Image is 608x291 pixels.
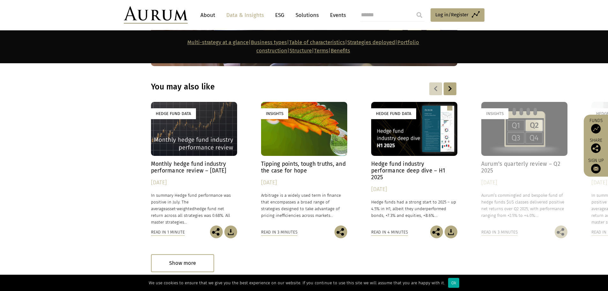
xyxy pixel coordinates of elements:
[151,161,237,174] h4: Monthly hedge fund industry performance review – [DATE]
[124,6,188,24] img: Aurum
[431,8,484,22] a: Log in/Register
[272,9,288,21] a: ESG
[371,108,416,119] div: Hedge Fund Data
[151,82,375,92] h3: You may also like
[481,108,508,119] div: Insights
[587,118,605,134] a: Funds
[151,178,237,187] div: [DATE]
[197,9,218,21] a: About
[151,254,214,272] div: Show more
[328,48,331,54] strong: |
[187,39,419,54] strong: | | | | | |
[261,229,297,236] div: Read in 3 minutes
[292,9,322,21] a: Solutions
[587,138,605,153] div: Share
[591,124,601,134] img: Access Funds
[261,108,288,119] div: Insights
[481,192,567,219] p: Aurum’s commingled and bespoke fund of hedge funds $US classes delivered positive net returns ove...
[327,9,346,21] a: Events
[591,143,601,153] img: Share this post
[224,226,237,238] img: Download Article
[481,229,518,236] div: Read in 3 minutes
[151,108,196,119] div: Hedge Fund Data
[289,39,345,45] a: Table of characteristics
[151,192,237,226] p: In summary Hedge fund performance was positive in July. The average hedge fund net return across ...
[413,9,426,21] input: Submit
[314,48,328,54] a: Terms
[251,39,287,45] a: Business types
[261,178,347,187] div: [DATE]
[289,48,312,54] a: Structure
[445,226,457,238] img: Download Article
[347,39,395,45] a: Strategies deployed
[371,102,457,226] a: Hedge Fund Data Hedge fund industry performance deep dive – H1 2025 [DATE] Hedge funds had a stro...
[371,161,457,181] h4: Hedge fund industry performance deep dive – H1 2025
[481,178,567,187] div: [DATE]
[448,278,459,288] div: Ok
[331,48,350,54] a: Benefits
[261,192,347,219] p: Arbitrage is a widely used term in finance that encompasses a broad range of strategies designed ...
[371,199,457,219] p: Hedge funds had a strong start to 2025 – up 4.5% in H1, albeit they underperformed bonds, +7.3% a...
[187,39,249,45] a: Multi-strategy at a glance
[210,226,223,238] img: Share this post
[151,229,185,236] div: Read in 1 minute
[261,102,347,226] a: Insights Tipping points, tough truths, and the case for hope [DATE] Arbitrage is a widely used te...
[334,226,347,238] img: Share this post
[223,9,267,21] a: Data & Insights
[261,161,347,174] h4: Tipping points, tough truths, and the case for hope
[587,158,605,173] a: Sign up
[371,229,408,236] div: Read in 4 minutes
[555,226,567,238] img: Share this post
[435,11,469,19] span: Log in/Register
[166,206,194,211] span: asset-weighted
[591,164,601,173] img: Sign up to our newsletter
[430,226,443,238] img: Share this post
[151,102,237,226] a: Hedge Fund Data Monthly hedge fund industry performance review – [DATE] [DATE] In summary Hedge f...
[371,185,457,194] div: [DATE]
[481,161,567,174] h4: Aurum’s quarterly review – Q2 2025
